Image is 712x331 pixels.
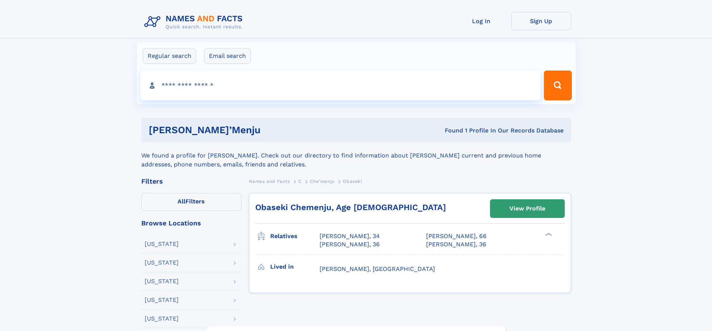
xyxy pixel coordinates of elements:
div: ❯ [543,232,552,237]
label: Regular search [143,48,196,64]
button: Search Button [544,71,571,100]
label: Email search [204,48,251,64]
div: We found a profile for [PERSON_NAME]. Check out our directory to find information about [PERSON_N... [141,142,571,169]
div: Browse Locations [141,220,241,227]
div: Filters [141,178,241,185]
div: [US_STATE] [145,297,179,303]
span: Obaseki [343,179,362,184]
h3: Relatives [270,230,320,243]
a: C [298,177,302,186]
span: Che’menju [310,179,334,184]
div: [US_STATE] [145,260,179,266]
h1: [PERSON_NAME]’menju [149,125,353,135]
a: View Profile [490,200,564,218]
div: [US_STATE] [145,241,179,247]
a: Names and Facts [249,177,290,186]
a: Che’menju [310,177,334,186]
a: Sign Up [511,12,571,30]
input: search input [141,71,541,100]
a: Log In [451,12,511,30]
div: [US_STATE] [145,278,179,284]
img: Logo Names and Facts [141,12,249,32]
div: View Profile [509,200,545,217]
div: [US_STATE] [145,316,179,322]
h3: Lived in [270,260,320,273]
span: [PERSON_NAME], [GEOGRAPHIC_DATA] [320,265,435,272]
span: C [298,179,302,184]
a: [PERSON_NAME], 34 [320,232,380,240]
a: [PERSON_NAME], 36 [426,240,486,249]
a: Obaseki Chemenju, Age [DEMOGRAPHIC_DATA] [255,203,446,212]
span: All [178,198,185,205]
div: Found 1 Profile In Our Records Database [352,127,564,135]
a: [PERSON_NAME], 36 [320,240,380,249]
a: [PERSON_NAME], 66 [426,232,487,240]
label: Filters [141,193,241,211]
